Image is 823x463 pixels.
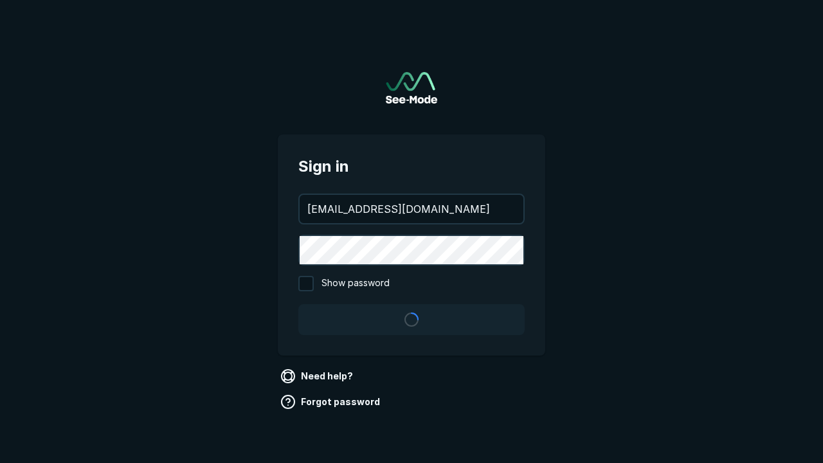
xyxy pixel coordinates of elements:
input: your@email.com [300,195,523,223]
a: Forgot password [278,392,385,412]
a: Need help? [278,366,358,386]
span: Show password [321,276,390,291]
span: Sign in [298,155,525,178]
img: See-Mode Logo [386,72,437,104]
a: Go to sign in [386,72,437,104]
